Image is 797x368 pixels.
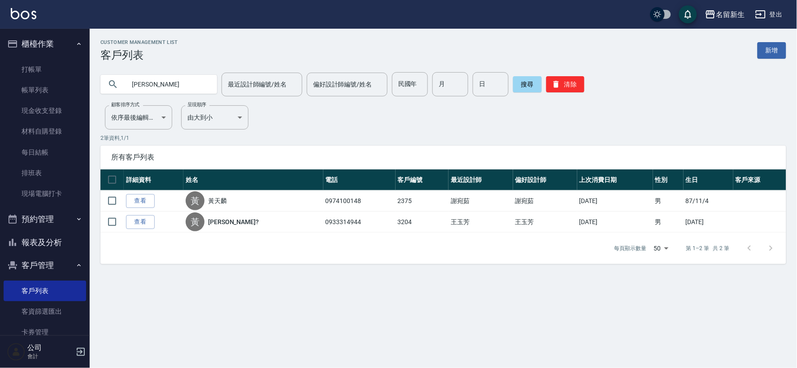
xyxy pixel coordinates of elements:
[4,183,86,204] a: 現場電腦打卡
[449,190,513,212] td: 謝宛茹
[752,6,786,23] button: 登出
[396,212,449,233] td: 3204
[124,169,183,190] th: 詳細資料
[111,101,139,108] label: 顧客排序方式
[650,236,672,260] div: 50
[449,169,513,190] th: 最近設計師
[4,100,86,121] a: 現金收支登錄
[614,244,647,252] p: 每頁顯示數量
[186,191,205,210] div: 黃
[4,254,86,277] button: 客戶管理
[323,169,396,190] th: 電話
[733,169,786,190] th: 客戶來源
[186,212,205,231] div: 黃
[577,169,653,190] th: 上次消費日期
[513,76,542,92] button: 搜尋
[183,169,323,190] th: 姓名
[111,153,775,162] span: 所有客戶列表
[679,5,697,23] button: save
[27,343,73,352] h5: 公司
[396,169,449,190] th: 客戶編號
[546,76,584,92] button: 清除
[577,212,653,233] td: [DATE]
[4,32,86,56] button: 櫃檯作業
[449,212,513,233] td: 王玉芳
[4,121,86,142] a: 材料自購登錄
[686,244,730,252] p: 第 1–2 筆 共 2 筆
[126,194,155,208] a: 查看
[323,212,396,233] td: 0933314944
[653,169,684,190] th: 性別
[4,208,86,231] button: 預約管理
[758,42,786,59] a: 新增
[11,8,36,19] img: Logo
[181,105,248,130] div: 由大到小
[4,142,86,163] a: 每日結帳
[208,196,227,205] a: 黃天麟
[100,134,786,142] p: 2 筆資料, 1 / 1
[701,5,748,24] button: 名留新生
[684,190,733,212] td: 87/11/4
[126,215,155,229] a: 查看
[187,101,206,108] label: 呈現順序
[100,49,178,61] h3: 客戶列表
[105,105,172,130] div: 依序最後編輯時間
[4,163,86,183] a: 排班表
[4,301,86,322] a: 客資篩選匯出
[4,59,86,80] a: 打帳單
[4,322,86,342] a: 卡券管理
[396,190,449,212] td: 2375
[513,190,577,212] td: 謝宛茹
[7,343,25,361] img: Person
[4,80,86,100] a: 帳單列表
[513,169,577,190] th: 偏好設計師
[684,169,733,190] th: 生日
[684,212,733,233] td: [DATE]
[323,190,396,212] td: 0974100148
[513,212,577,233] td: 王玉芳
[126,72,210,96] input: 搜尋關鍵字
[653,190,684,212] td: 男
[577,190,653,212] td: [DATE]
[100,39,178,45] h2: Customer Management List
[4,281,86,301] a: 客戶列表
[716,9,745,20] div: 名留新生
[653,212,684,233] td: 男
[4,231,86,254] button: 報表及分析
[208,217,259,226] a: [PERSON_NAME]?
[27,352,73,360] p: 會計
